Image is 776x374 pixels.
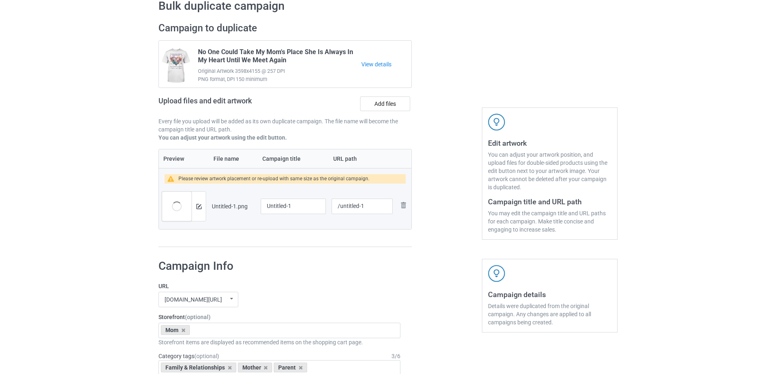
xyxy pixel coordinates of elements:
h3: Campaign details [488,290,611,299]
div: [DOMAIN_NAME][URL] [165,297,222,302]
span: Original Artwork 3598x4155 @ 257 DPI [198,67,361,75]
label: Storefront [158,313,400,321]
img: svg+xml;base64,PD94bWwgdmVyc2lvbj0iMS4wIiBlbmNvZGluZz0iVVRGLTgiPz4KPHN2ZyB3aWR0aD0iNDJweCIgaGVpZ2... [488,114,505,131]
img: warning [167,176,178,182]
span: PNG format, DPI 150 minimum [198,75,361,83]
div: Mother [238,363,273,372]
div: Untitled-1.png [212,202,255,210]
div: You can adjust your artwork position, and upload files for double-sided products using the edit b... [488,151,611,191]
th: Campaign title [258,149,329,168]
h3: Campaign title and URL path [488,197,611,206]
div: Please review artwork placement or re-upload with same size as the original campaign. [178,174,369,184]
h2: Upload files and edit artwork [158,96,310,112]
label: Add files [360,96,410,111]
img: svg+xml;base64,PD94bWwgdmVyc2lvbj0iMS4wIiBlbmNvZGluZz0iVVRGLTgiPz4KPHN2ZyB3aWR0aD0iNDJweCIgaGVpZ2... [488,265,505,282]
a: View details [361,60,411,68]
div: Family & Relationships [161,363,236,372]
span: No One Could Take My Mom's Place She Is Always In My Heart Until We Meet Again [198,48,361,67]
th: Preview [159,149,209,168]
span: (optional) [194,353,219,359]
label: Category tags [158,352,219,360]
img: svg+xml;base64,PD94bWwgdmVyc2lvbj0iMS4wIiBlbmNvZGluZz0iVVRGLTgiPz4KPHN2ZyB3aWR0aD0iMTRweCIgaGVpZ2... [196,204,202,209]
h1: Campaign Info [158,259,400,273]
b: You can adjust your artwork using the edit button. [158,134,287,141]
p: Every file you upload will be added as its own duplicate campaign. The file name will become the ... [158,117,412,133]
span: (optional) [185,314,211,320]
h3: Edit artwork [488,138,611,148]
th: URL path [329,149,396,168]
div: Parent [274,363,307,372]
th: File name [209,149,258,168]
img: svg+xml;base64,PD94bWwgdmVyc2lvbj0iMS4wIiBlbmNvZGluZz0iVVRGLTgiPz4KPHN2ZyB3aWR0aD0iMjhweCIgaGVpZ2... [398,200,408,210]
div: You may edit the campaign title and URL paths for each campaign. Make title concise and engaging ... [488,209,611,234]
label: URL [158,282,400,290]
div: Mom [161,325,190,335]
h2: Campaign to duplicate [158,22,412,35]
div: Details were duplicated from the original campaign. Any changes are applied to all campaigns bein... [488,302,611,326]
div: Storefront items are displayed as recommended items on the shopping cart page. [158,338,400,346]
div: 3 / 6 [391,352,400,360]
